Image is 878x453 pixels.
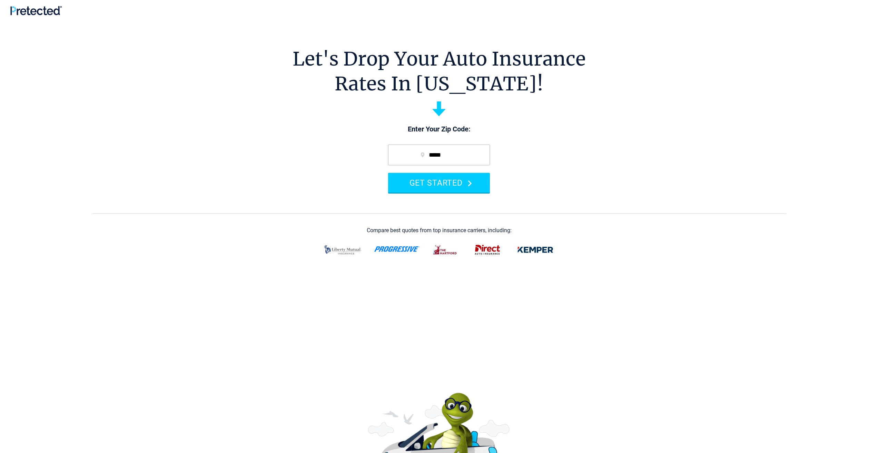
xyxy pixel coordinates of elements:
button: GET STARTED [388,173,490,193]
img: Pretected Logo [10,6,62,15]
div: Compare best quotes from top insurance carriers, including: [367,227,512,234]
h1: Let's Drop Your Auto Insurance Rates In [US_STATE]! [293,47,586,96]
img: kemper [513,241,558,259]
img: liberty [320,241,366,259]
p: Enter Your Zip Code: [381,125,497,134]
input: zip code [388,145,490,165]
img: direct [471,241,504,259]
img: thehartford [428,241,462,259]
img: progressive [374,246,420,252]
